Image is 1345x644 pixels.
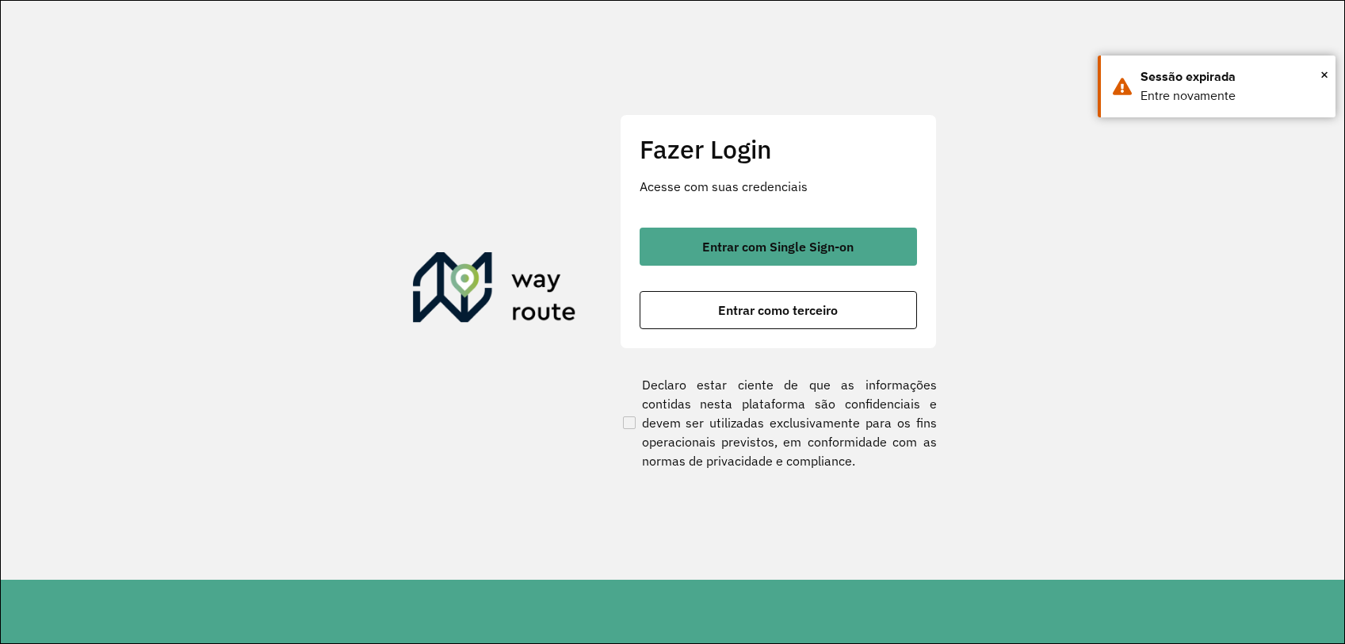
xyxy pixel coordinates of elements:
[702,240,854,253] span: Entrar com Single Sign-on
[640,291,917,329] button: button
[640,134,917,164] h2: Fazer Login
[413,252,576,328] img: Roteirizador AmbevTech
[1320,63,1328,86] button: Close
[1141,67,1324,86] div: Sessão expirada
[640,177,917,196] p: Acesse com suas credenciais
[718,304,838,316] span: Entrar como terceiro
[620,375,937,470] label: Declaro estar ciente de que as informações contidas nesta plataforma são confidenciais e devem se...
[1141,86,1324,105] div: Entre novamente
[640,228,917,266] button: button
[1320,63,1328,86] span: ×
